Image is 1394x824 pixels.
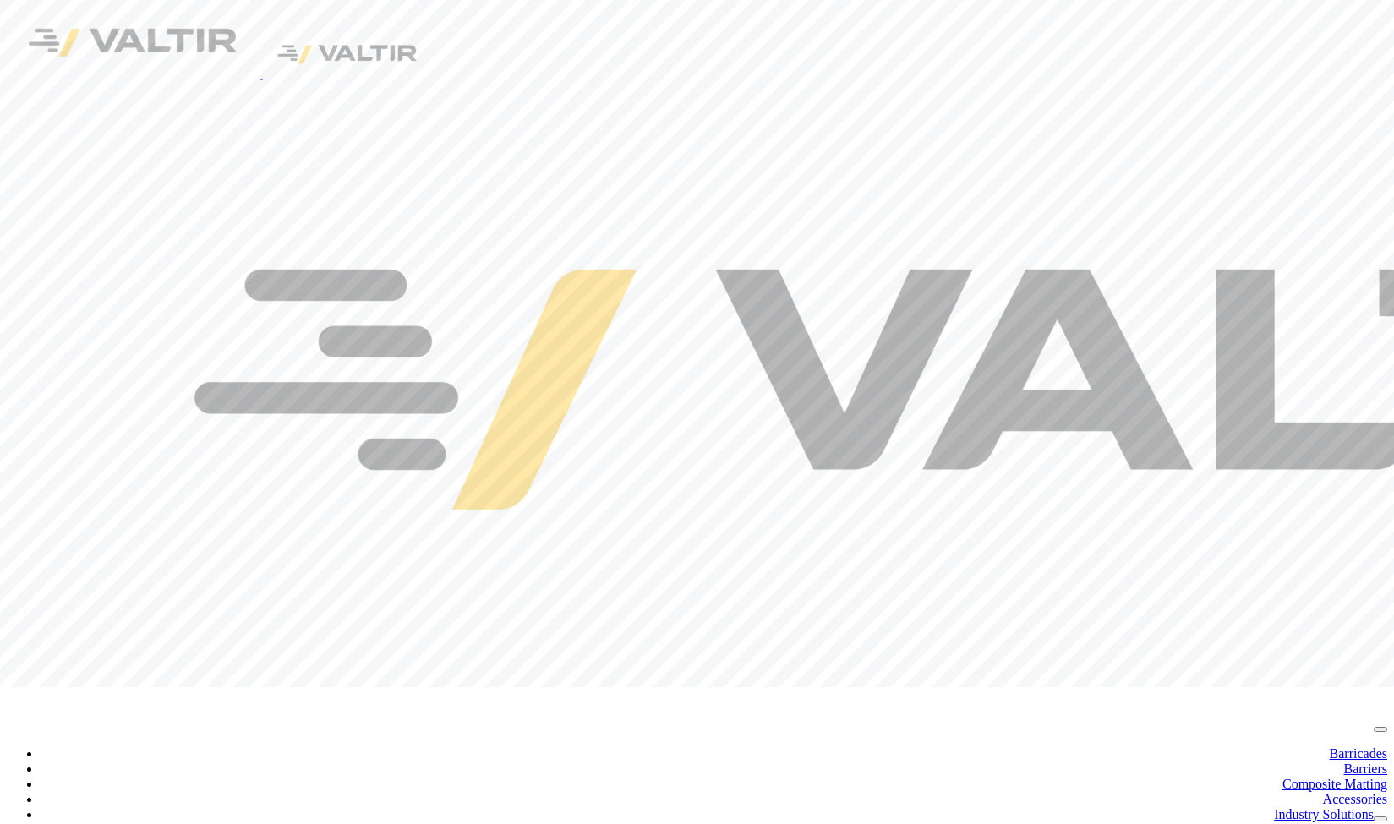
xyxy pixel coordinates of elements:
[1274,807,1374,821] a: Industry Solutions
[1343,761,1387,776] a: Barriers
[1282,777,1387,791] a: Composite Matting
[1323,792,1387,806] a: Accessories
[1374,816,1387,821] button: dropdown toggle
[1374,727,1387,732] button: menu toggle
[1330,746,1387,761] a: Barricades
